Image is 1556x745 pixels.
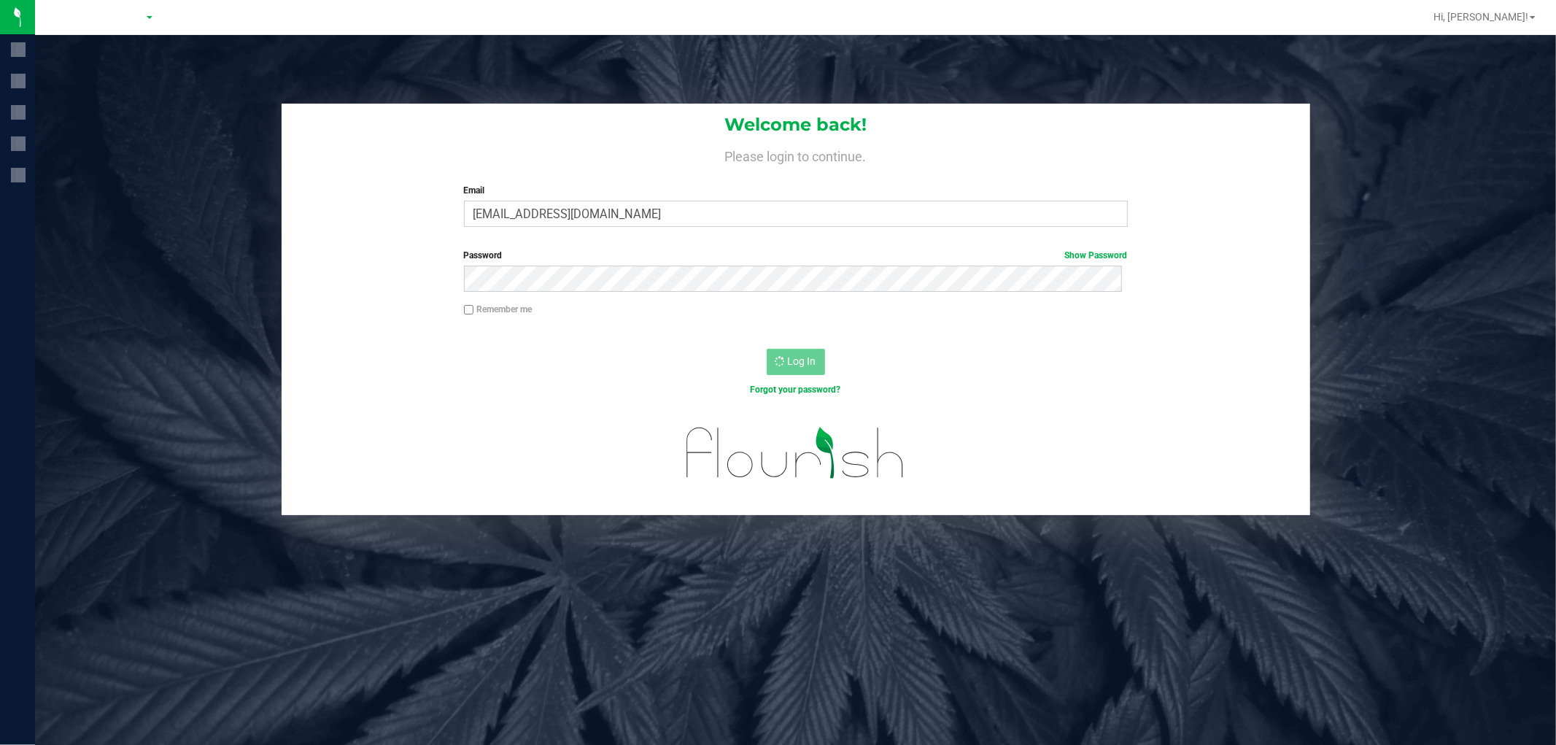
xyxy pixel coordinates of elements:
button: Log In [767,349,825,375]
span: Log In [788,355,816,367]
h1: Welcome back! [282,115,1310,134]
a: Show Password [1065,250,1128,260]
label: Remember me [464,303,533,316]
a: Forgot your password? [751,385,841,395]
span: Hi, [PERSON_NAME]! [1433,11,1528,23]
span: Password [464,250,503,260]
input: Remember me [464,305,474,315]
h4: Please login to continue. [282,146,1310,163]
img: flourish_logo.svg [667,412,924,494]
label: Email [464,184,1128,197]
